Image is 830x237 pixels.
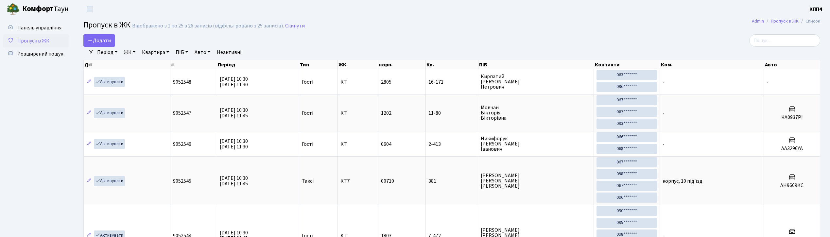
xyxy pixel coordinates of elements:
span: Розширений пошук [17,50,63,58]
span: [DATE] 10:30 [DATE] 11:45 [220,107,248,119]
a: Період [95,47,120,58]
th: # [170,60,217,69]
a: Додати [83,34,115,47]
h5: АА3296YA [767,145,817,152]
span: - [663,78,665,86]
a: Авто [192,47,213,58]
a: Квартира [139,47,172,58]
span: КТ [340,142,375,147]
a: Активувати [94,176,125,186]
span: Додати [88,37,111,44]
span: [PERSON_NAME] [PERSON_NAME] [PERSON_NAME] [481,173,591,189]
span: [DATE] 10:30 [DATE] 11:30 [220,138,248,150]
b: Комфорт [22,4,54,14]
a: Пропуск в ЖК [771,18,799,25]
span: корпус, 10 під'їзд [663,178,702,185]
th: Тип [299,60,338,69]
a: Активувати [94,139,125,149]
th: корп. [378,60,426,69]
span: 381 [428,178,476,184]
h5: KA0937PI [767,114,817,121]
span: - [663,110,665,117]
span: 00710 [381,178,394,185]
div: Відображено з 1 по 25 з 26 записів (відфільтровано з 25 записів). [132,23,284,29]
th: ПІБ [478,60,594,69]
span: - [663,141,665,148]
th: Контакти [594,60,660,69]
li: Список [799,18,820,25]
span: КТ7 [340,178,375,184]
a: Розширений пошук [3,47,69,60]
span: Пропуск в ЖК [17,37,49,44]
img: logo.png [7,3,20,16]
span: 11-80 [428,110,476,116]
span: Пропуск в ЖК [83,19,130,31]
a: Admin [752,18,764,25]
span: КТ [340,79,375,85]
span: 2805 [381,78,391,86]
span: Таксі [302,178,314,184]
span: Панель управління [17,24,61,31]
span: Гості [302,142,313,147]
span: 16-171 [428,79,476,85]
span: Таун [22,4,69,15]
a: КПП4 [809,5,822,13]
th: ЖК [338,60,378,69]
span: Мовчан Вікторія Вікторівна [481,105,591,121]
span: 9052545 [173,178,191,185]
span: Никифорук [PERSON_NAME] Іванович [481,136,591,152]
button: Переключити навігацію [82,4,98,14]
input: Пошук... [749,34,820,47]
span: - [767,78,769,86]
span: Гості [302,79,313,85]
a: Скинути [285,23,305,29]
span: КТ [340,110,375,116]
th: Дії [84,60,170,69]
nav: breadcrumb [742,14,830,28]
th: Ком. [660,60,764,69]
span: Гості [302,110,313,116]
span: 1202 [381,110,391,117]
th: Період [217,60,299,69]
a: Неактивні [214,47,244,58]
a: ПІБ [173,47,191,58]
span: 0604 [381,141,391,148]
span: [DATE] 10:30 [DATE] 11:30 [220,76,248,88]
b: КПП4 [809,6,822,13]
th: Авто [764,60,821,69]
a: Активувати [94,77,125,87]
span: 2-413 [428,142,476,147]
span: 9052546 [173,141,191,148]
span: Кирпатий [PERSON_NAME] Петрович [481,74,591,90]
a: Панель управління [3,21,69,34]
a: Пропуск в ЖК [3,34,69,47]
th: Кв. [426,60,478,69]
a: Активувати [94,108,125,118]
span: [DATE] 10:30 [DATE] 11:45 [220,175,248,187]
h5: АН9609КС [767,182,817,189]
a: ЖК [121,47,138,58]
span: 9052547 [173,110,191,117]
span: 9052548 [173,78,191,86]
